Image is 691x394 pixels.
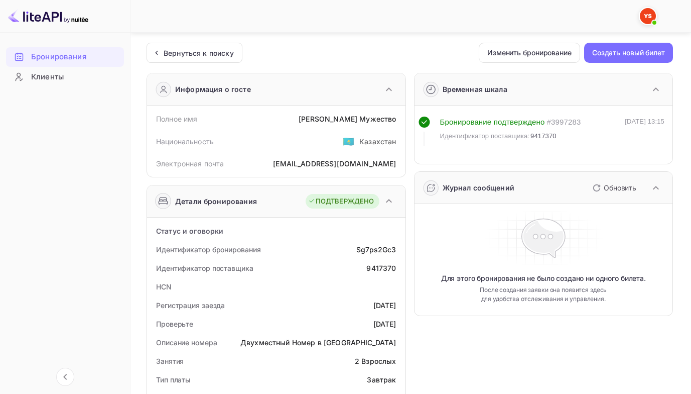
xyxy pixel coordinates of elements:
[359,115,396,123] ya-tr-span: Мужество
[175,84,251,94] ya-tr-span: Информация о госте
[175,196,257,207] ya-tr-span: Детали бронирования
[156,320,193,328] ya-tr-span: Проверьте
[6,47,124,67] div: Бронирования
[273,159,396,168] ya-tr-span: [EMAIL_ADDRESS][DOMAIN_NAME]
[587,180,640,196] button: Обновить
[366,263,396,273] div: 9417370
[530,132,557,140] ya-tr-span: 9417370
[31,71,64,83] ya-tr-span: Клиенты
[440,132,530,140] ya-tr-span: Идентификатор поставщика:
[441,273,646,283] ya-tr-span: Для этого бронирования не было создано ни одного билета.
[299,115,357,123] ya-tr-span: [PERSON_NAME]
[546,117,581,128] div: # 3997283
[156,159,224,168] ya-tr-span: Электронная почта
[443,85,507,93] ya-tr-span: Временная шкала
[604,183,636,192] ya-tr-span: Обновить
[367,375,396,384] ya-tr-span: Завтрак
[164,49,234,57] ya-tr-span: Вернуться к поиску
[373,300,396,311] div: [DATE]
[156,301,225,310] ya-tr-span: Регистрация заезда
[156,245,260,254] ya-tr-span: Идентификатор бронирования
[156,338,217,347] ya-tr-span: Описание номера
[625,118,664,125] ya-tr-span: [DATE] 13:15
[156,357,184,365] ya-tr-span: Занятия
[640,8,656,24] img: Служба Поддержки Яндекса
[156,282,172,291] ya-tr-span: HCN
[356,245,396,254] ya-tr-span: Sg7ps2Gc3
[156,115,198,123] ya-tr-span: Полное имя
[240,338,396,347] ya-tr-span: Двухместный Номер в [GEOGRAPHIC_DATA]
[440,118,492,126] ya-tr-span: Бронирование
[443,183,514,192] ya-tr-span: Журнал сообщений
[6,67,124,86] a: Клиенты
[8,8,88,24] img: Логотип LiteAPI
[592,47,665,59] ya-tr-span: Создать новый билет
[6,47,124,66] a: Бронирования
[156,137,214,146] ya-tr-span: Национальность
[156,227,224,235] ya-tr-span: Статус и оговорки
[359,137,396,146] ya-tr-span: Казахстан
[373,319,396,329] div: [DATE]
[487,47,572,59] ya-tr-span: Изменить бронирование
[494,118,545,126] ya-tr-span: подтверждено
[479,43,580,63] button: Изменить бронирование
[343,136,354,147] ya-tr-span: 🇰🇿
[316,196,374,207] ya-tr-span: ПОДТВЕРЖДЕНО
[156,375,191,384] ya-tr-span: Тип платы
[475,285,612,304] ya-tr-span: После создания заявки она появится здесь для удобства отслеживания и управления.
[584,43,673,63] button: Создать новый билет
[31,51,86,63] ya-tr-span: Бронирования
[156,264,253,272] ya-tr-span: Идентификатор поставщика
[343,132,354,150] span: США
[56,368,74,386] button: Свернуть навигацию
[6,67,124,87] div: Клиенты
[355,357,396,365] ya-tr-span: 2 Взрослых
